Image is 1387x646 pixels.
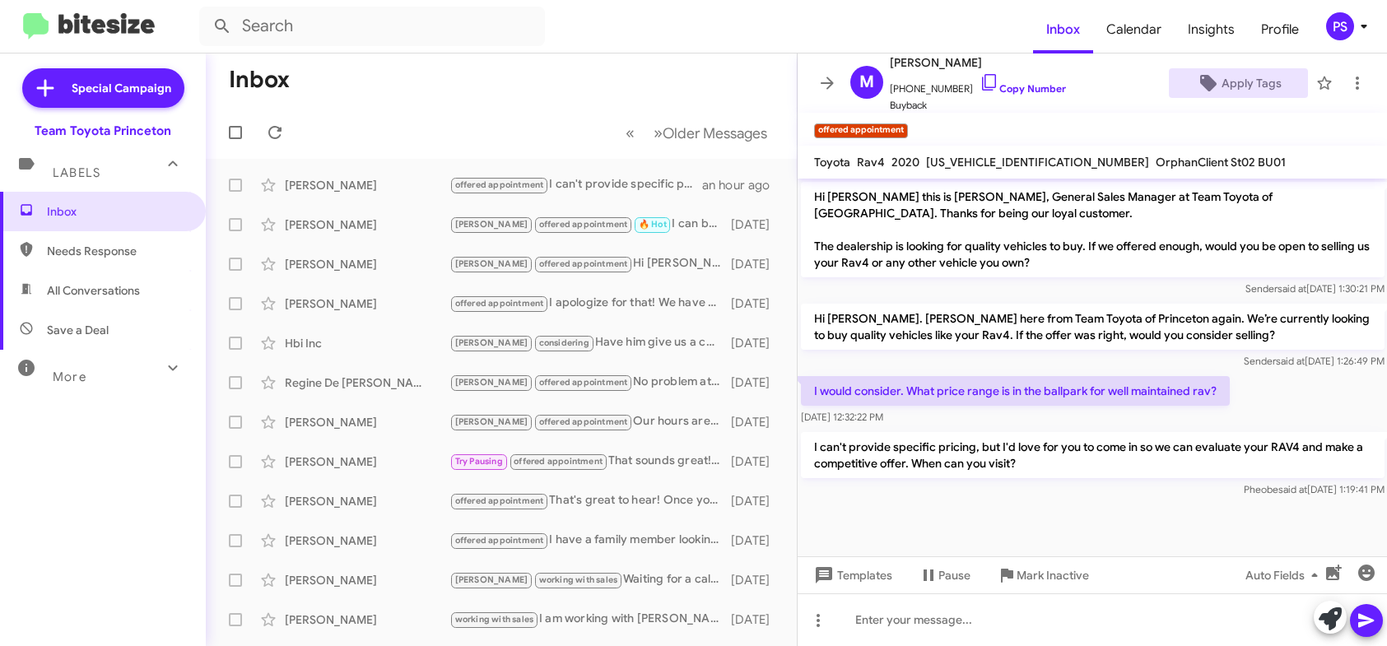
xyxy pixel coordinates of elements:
[53,369,86,384] span: More
[801,304,1385,350] p: Hi [PERSON_NAME]. [PERSON_NAME] here from Team Toyota of Princeton again. We’re currently looking...
[285,453,449,470] div: [PERSON_NAME]
[455,535,544,546] span: offered appointment
[455,298,544,309] span: offered appointment
[798,560,905,590] button: Templates
[859,69,874,95] span: M
[1277,282,1306,295] span: said at
[455,219,528,230] span: [PERSON_NAME]
[455,179,544,190] span: offered appointment
[449,215,728,234] div: I can be there at 3pm. Thanks. [PERSON_NAME]
[891,155,919,170] span: 2020
[449,373,728,392] div: No problem at all! To get you the best information, let's schedule a time for you to visit and di...
[857,155,885,170] span: Rav4
[449,333,728,352] div: Have him give us a call at [PHONE_NUMBER]!
[449,412,728,431] div: Our hours are until 8pm during the week and 9am to 6pm on Saturdays. When would you like to come in?
[1248,6,1312,53] a: Profile
[449,294,728,313] div: I apologize for that! We have some great deals available. To explore these offers and hear about ...
[1245,282,1384,295] span: Sender [DATE] 1:30:21 PM
[938,560,970,590] span: Pause
[1017,560,1089,590] span: Mark Inactive
[1312,12,1369,40] button: PS
[890,53,1066,72] span: [PERSON_NAME]
[811,560,892,590] span: Templates
[890,72,1066,97] span: [PHONE_NUMBER]
[801,182,1385,277] p: Hi [PERSON_NAME] this is [PERSON_NAME], General Sales Manager at Team Toyota of [GEOGRAPHIC_DATA]...
[926,155,1149,170] span: [US_VEHICLE_IDENTIFICATION_NUMBER]
[728,611,784,628] div: [DATE]
[728,295,784,312] div: [DATE]
[890,97,1066,114] span: Buyback
[514,456,603,467] span: offered appointment
[539,574,618,585] span: working with sales
[801,411,883,423] span: [DATE] 12:32:22 PM
[814,123,908,138] small: offered appointment
[702,177,783,193] div: an hour ago
[285,493,449,509] div: [PERSON_NAME]
[53,165,100,180] span: Labels
[285,374,449,391] div: Regine De [PERSON_NAME]
[455,614,534,625] span: working with sales
[35,123,171,139] div: Team Toyota Princeton
[1093,6,1175,53] a: Calendar
[455,416,528,427] span: [PERSON_NAME]
[616,116,645,150] button: Previous
[285,414,449,430] div: [PERSON_NAME]
[1326,12,1354,40] div: PS
[728,453,784,470] div: [DATE]
[801,376,1230,406] p: I would consider. What price range is in the ballpark for well maintained rav?
[1033,6,1093,53] a: Inbox
[455,495,544,506] span: offered appointment
[1169,68,1308,98] button: Apply Tags
[455,456,503,467] span: Try Pausing
[47,203,187,220] span: Inbox
[644,116,777,150] button: Next
[1232,560,1338,590] button: Auto Fields
[285,295,449,312] div: [PERSON_NAME]
[539,219,628,230] span: offered appointment
[654,123,663,143] span: »
[449,531,728,550] div: I have a family member looking for [PERSON_NAME] le model
[728,216,784,233] div: [DATE]
[285,335,449,351] div: Hbi Inc
[801,432,1385,478] p: I can't provide specific pricing, but I'd love for you to come in so we can evaluate your RAV4 an...
[47,243,187,259] span: Needs Response
[905,560,984,590] button: Pause
[285,216,449,233] div: [PERSON_NAME]
[1175,6,1248,53] a: Insights
[728,572,784,588] div: [DATE]
[449,491,728,510] div: That's great to hear! Once you're ready, we can offer a competitive evaluation for your 2021 Volv...
[449,570,728,589] div: Waiting for a call from [PERSON_NAME] on the corolla apex in the service shop
[617,116,777,150] nav: Page navigation example
[72,80,171,96] span: Special Campaign
[626,123,635,143] span: «
[663,124,767,142] span: Older Messages
[449,175,702,194] div: I can't provide specific pricing, but I'd love for you to come in so we can evaluate your RAV4 an...
[539,416,628,427] span: offered appointment
[285,611,449,628] div: [PERSON_NAME]
[728,374,784,391] div: [DATE]
[449,452,728,471] div: That sounds great! Let’s schedule an appointment for early next week once you're back. Just let m...
[984,560,1102,590] button: Mark Inactive
[285,532,449,549] div: [PERSON_NAME]
[449,254,728,273] div: Hi [PERSON_NAME], I'd love to help you find that specific Tundra! When can you visit us to discus...
[728,335,784,351] div: [DATE]
[1278,483,1306,495] span: said at
[285,177,449,193] div: [PERSON_NAME]
[285,256,449,272] div: [PERSON_NAME]
[728,256,784,272] div: [DATE]
[22,68,184,108] a: Special Campaign
[1156,155,1286,170] span: OrphanClient St02 BU01
[1222,68,1282,98] span: Apply Tags
[455,377,528,388] span: [PERSON_NAME]
[1245,560,1324,590] span: Auto Fields
[1243,483,1384,495] span: Pheobe [DATE] 1:19:41 PM
[47,322,109,338] span: Save a Deal
[728,414,784,430] div: [DATE]
[539,377,628,388] span: offered appointment
[47,282,140,299] span: All Conversations
[199,7,545,46] input: Search
[229,67,290,93] h1: Inbox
